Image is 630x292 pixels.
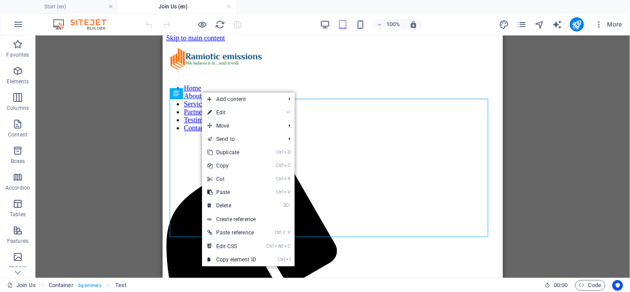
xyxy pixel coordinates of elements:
[286,257,290,262] i: I
[276,189,283,195] i: Ctrl
[560,282,561,288] span: :
[534,19,544,30] i: Navigator
[77,280,101,291] span: . bg-primary
[202,172,261,186] a: CtrlXCut
[202,253,261,266] a: CtrlICopy element ID
[612,280,623,291] button: Usercentrics
[552,19,562,30] i: AI Writer
[595,20,622,29] span: More
[197,19,208,30] button: Click here to leave preview mode and continue editing
[10,211,26,218] p: Tables
[517,19,527,30] i: Pages (Ctrl+Alt+S)
[572,19,582,30] i: Publish
[534,19,545,30] button: navigator
[373,19,404,30] button: 100%
[386,19,401,30] h6: 100%
[202,146,261,159] a: CtrlDDuplicate
[202,186,261,199] a: CtrlVPaste
[276,149,283,155] i: Ctrl
[7,105,29,112] p: Columns
[9,264,27,271] p: Images
[409,20,417,28] i: On resize automatically adjust zoom level to fit chosen device.
[202,93,281,106] span: Add content
[591,17,626,31] button: More
[11,158,25,165] p: Boxes
[499,19,509,30] i: Design (Ctrl+Alt+Y)
[202,159,261,172] a: CtrlCCopy
[202,213,295,226] a: Create reference
[283,202,290,208] i: ⌦
[288,230,290,235] i: V
[278,257,285,262] i: Ctrl
[202,240,261,253] a: CtrlAltCEdit CSS
[284,163,290,168] i: C
[275,230,282,235] i: Ctrl
[118,2,236,12] h4: Join Us (en)
[544,280,568,291] h6: Session time
[276,176,283,182] i: Ctrl
[7,78,29,85] p: Elements
[5,184,30,191] p: Accordion
[215,19,226,30] i: Reload page
[202,226,261,239] a: Ctrl⇧VPaste reference
[274,243,283,249] i: Alt
[499,19,509,30] button: design
[517,19,527,30] button: pages
[6,51,29,58] p: Favorites
[267,243,274,249] i: Ctrl
[49,280,74,291] span: Click to select. Double-click to edit
[202,119,281,132] span: Move
[8,131,27,138] p: Content
[284,189,290,195] i: V
[7,280,36,291] a: Click to cancel selection. Double-click to open Pages
[284,176,290,182] i: X
[284,149,290,155] i: D
[554,280,568,291] span: 00 00
[276,163,283,168] i: Ctrl
[202,199,261,212] a: ⌦Delete
[570,17,584,31] button: publish
[202,106,261,119] a: ⏎Edit
[552,19,563,30] button: text_generator
[51,19,117,30] img: Editor Logo
[286,109,290,115] i: ⏎
[575,280,605,291] button: Code
[115,280,126,291] span: Click to select. Double-click to edit
[7,237,28,245] p: Features
[215,19,226,30] button: reload
[579,280,601,291] span: Code
[283,230,287,235] i: ⇧
[284,243,290,249] i: C
[202,132,281,146] a: Send to
[49,280,126,291] nav: breadcrumb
